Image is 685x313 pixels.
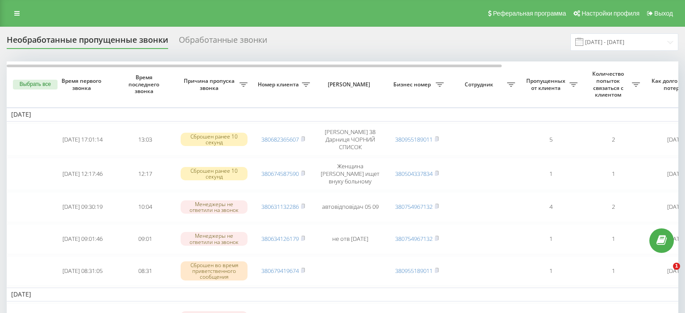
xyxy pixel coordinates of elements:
[51,256,114,286] td: [DATE] 08:31:05
[261,235,299,243] a: 380634126179
[582,192,644,222] td: 2
[582,256,644,286] td: 1
[261,170,299,178] a: 380674587590
[58,77,107,91] span: Время первого звонка
[181,200,248,214] div: Менеджеры не ответили на звонок
[520,224,582,254] td: 1
[520,123,582,156] td: 5
[114,224,176,254] td: 09:01
[51,123,114,156] td: [DATE] 17:01:14
[524,77,569,91] span: Пропущенных от клиента
[582,158,644,190] td: 1
[314,123,386,156] td: [PERSON_NAME] 38 Дарниця ЧОРНИЙ СПИСОК
[181,133,248,146] div: Сброшен ранее 10 секунд
[520,256,582,286] td: 1
[582,10,640,17] span: Настройки профиля
[520,158,582,190] td: 1
[314,192,386,222] td: автовідповідач 05 09
[114,256,176,286] td: 08:31
[121,74,169,95] span: Время последнего звонка
[51,158,114,190] td: [DATE] 12:17:46
[314,224,386,254] td: не отв [DATE]
[395,267,433,275] a: 380955189011
[654,10,673,17] span: Выход
[322,81,378,88] span: [PERSON_NAME]
[395,170,433,178] a: 380504337834
[114,158,176,190] td: 12:17
[181,232,248,245] div: Менеджеры не ответили на звонок
[261,267,299,275] a: 380679419674
[314,158,386,190] td: Женщина [PERSON_NAME] ищет внуку больному
[13,80,58,89] button: Выбрать все
[261,135,299,143] a: 380682365607
[493,10,566,17] span: Реферальная программа
[7,35,168,49] div: Необработанные пропущенные звонки
[582,224,644,254] td: 1
[256,81,302,88] span: Номер клиента
[390,81,436,88] span: Бизнес номер
[179,35,267,49] div: Обработанные звонки
[582,123,644,156] td: 2
[395,203,433,211] a: 380754967132
[114,192,176,222] td: 10:04
[181,261,248,281] div: Сброшен во время приветственного сообщения
[395,235,433,243] a: 380754967132
[520,192,582,222] td: 4
[261,203,299,211] a: 380631132286
[586,70,632,98] span: Количество попыток связаться с клиентом
[181,77,239,91] span: Причина пропуска звонка
[673,263,680,270] span: 1
[453,81,507,88] span: Сотрудник
[181,167,248,180] div: Сброшен ранее 10 секунд
[395,135,433,143] a: 380955189011
[655,263,676,284] iframe: Intercom live chat
[51,224,114,254] td: [DATE] 09:01:46
[114,123,176,156] td: 13:03
[51,192,114,222] td: [DATE] 09:30:19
